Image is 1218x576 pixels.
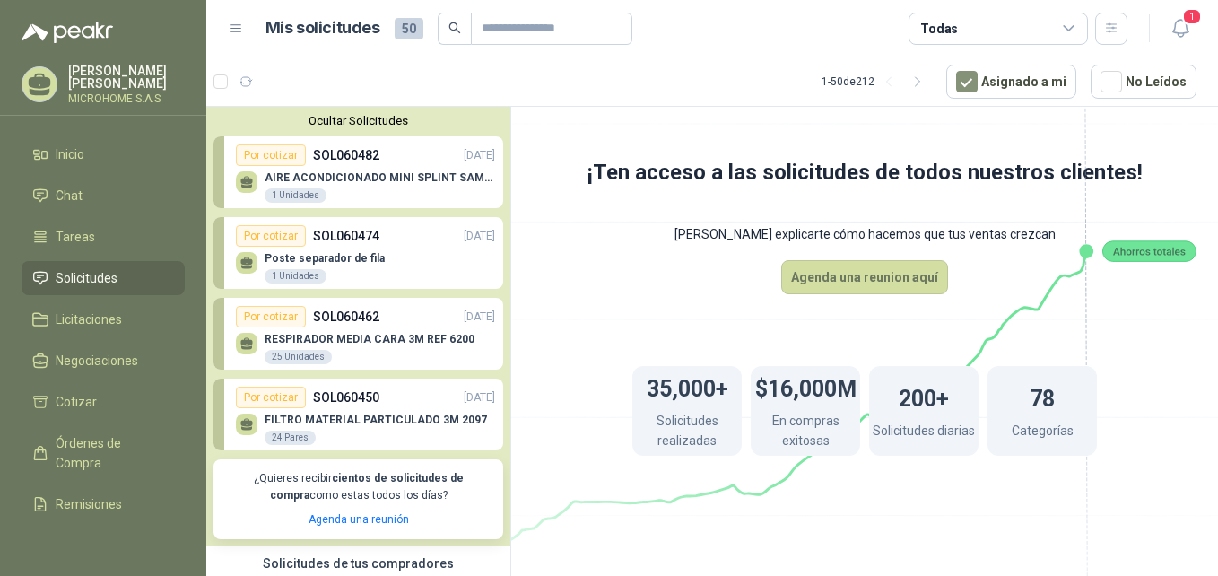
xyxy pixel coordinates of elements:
[755,367,857,406] h1: $16,000M
[22,385,185,419] a: Cotizar
[313,226,379,246] p: SOL060474
[22,487,185,521] a: Remisiones
[68,93,185,104] p: MICROHOME S.A.S
[1182,8,1202,25] span: 1
[1091,65,1196,99] button: No Leídos
[56,392,97,412] span: Cotizar
[464,147,495,164] p: [DATE]
[265,171,495,184] p: AIRE ACONDICIONADO MINI SPLINT SAMSUNG
[236,306,306,327] div: Por cotizar
[236,387,306,408] div: Por cotizar
[265,15,380,41] h1: Mis solicitudes
[56,494,122,514] span: Remisiones
[464,309,495,326] p: [DATE]
[265,252,385,265] p: Poste separador de fila
[265,414,487,426] p: FILTRO MATERIAL PARTICULADO 3M 2097
[632,411,742,455] p: Solicitudes realizadas
[309,513,409,526] a: Agenda una reunión
[751,411,860,455] p: En compras exitosas
[56,186,83,205] span: Chat
[213,136,503,208] a: Por cotizarSOL060482[DATE] AIRE ACONDICIONADO MINI SPLINT SAMSUNG1 Unidades
[206,107,510,546] div: Ocultar SolicitudesPor cotizarSOL060482[DATE] AIRE ACONDICIONADO MINI SPLINT SAMSUNG1 UnidadesPor...
[22,220,185,254] a: Tareas
[464,389,495,406] p: [DATE]
[213,114,503,127] button: Ocultar Solicitudes
[236,225,306,247] div: Por cotizar
[22,528,185,563] a: Configuración
[22,261,185,295] a: Solicitudes
[265,350,332,364] div: 25 Unidades
[22,22,113,43] img: Logo peakr
[265,269,326,284] div: 1 Unidades
[448,22,461,34] span: search
[213,298,503,370] a: Por cotizarSOL060462[DATE] RESPIRADOR MEDIA CARA 3M REF 620025 Unidades
[22,179,185,213] a: Chat
[270,472,464,502] b: cientos de solicitudes de compra
[22,426,185,480] a: Órdenes de Compra
[213,379,503,450] a: Por cotizarSOL060450[DATE] FILTRO MATERIAL PARTICULADO 3M 209724 Pares
[22,137,185,171] a: Inicio
[1012,421,1074,445] p: Categorías
[265,188,326,203] div: 1 Unidades
[313,307,379,327] p: SOL060462
[395,18,423,39] span: 50
[265,333,474,345] p: RESPIRADOR MEDIA CARA 3M REF 6200
[22,302,185,336] a: Licitaciones
[213,217,503,289] a: Por cotizarSOL060474[DATE] Poste separador de fila1 Unidades
[873,421,975,445] p: Solicitudes diarias
[22,344,185,378] a: Negociaciones
[1164,13,1196,45] button: 1
[56,144,84,164] span: Inicio
[236,144,306,166] div: Por cotizar
[56,433,168,473] span: Órdenes de Compra
[946,65,1076,99] button: Asignado a mi
[224,470,492,504] p: ¿Quieres recibir como estas todos los días?
[56,310,122,329] span: Licitaciones
[464,228,495,245] p: [DATE]
[313,145,379,165] p: SOL060482
[68,65,185,90] p: [PERSON_NAME] [PERSON_NAME]
[265,431,316,445] div: 24 Pares
[56,227,95,247] span: Tareas
[781,260,948,294] button: Agenda una reunion aquí
[822,67,932,96] div: 1 - 50 de 212
[313,388,379,407] p: SOL060450
[647,367,728,406] h1: 35,000+
[899,377,949,416] h1: 200+
[56,268,117,288] span: Solicitudes
[56,351,138,371] span: Negociaciones
[1030,377,1055,416] h1: 78
[920,19,958,39] div: Todas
